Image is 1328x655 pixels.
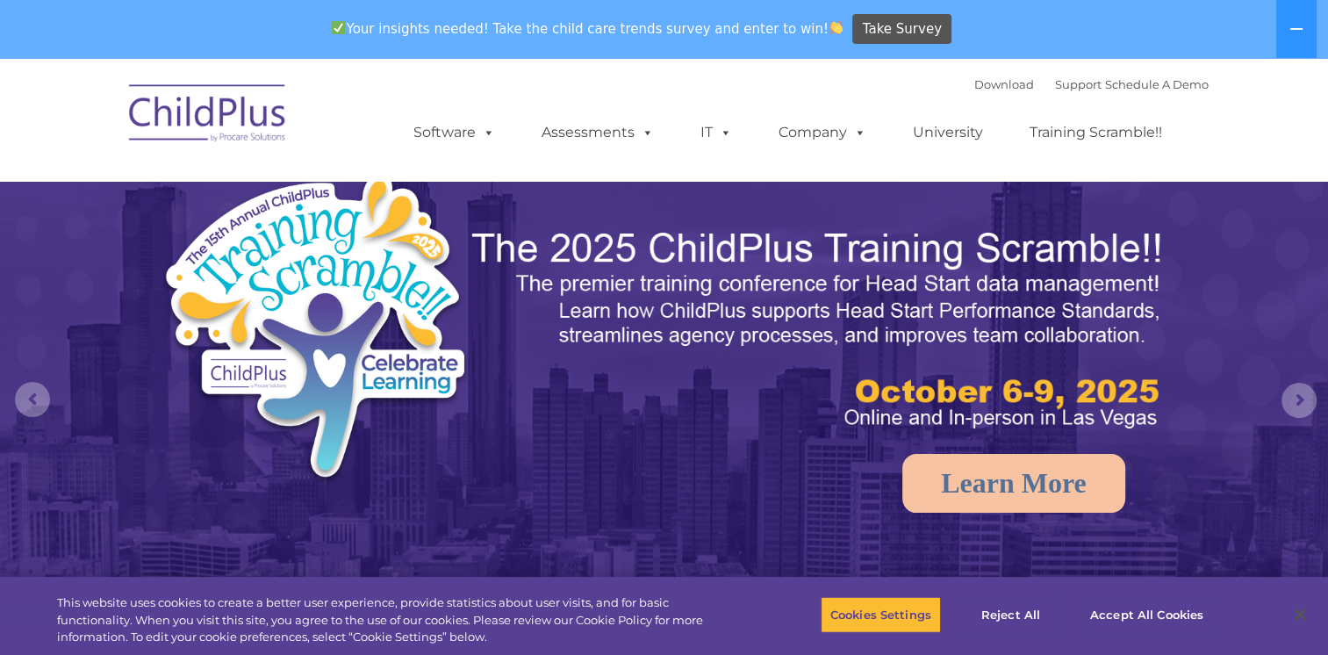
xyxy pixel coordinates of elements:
[895,115,1001,150] a: University
[325,11,851,46] span: Your insights needed! Take the child care trends survey and enter to win!
[956,596,1066,633] button: Reject All
[1012,115,1180,150] a: Training Scramble!!
[524,115,671,150] a: Assessments
[1055,77,1102,91] a: Support
[829,21,843,34] img: 👏
[902,454,1125,513] a: Learn More
[244,188,319,201] span: Phone number
[1105,77,1209,91] a: Schedule A Demo
[974,77,1209,91] font: |
[821,596,941,633] button: Cookies Settings
[244,116,298,129] span: Last name
[1080,596,1213,633] button: Accept All Cookies
[683,115,750,150] a: IT
[1281,595,1319,634] button: Close
[761,115,884,150] a: Company
[852,14,951,45] a: Take Survey
[57,594,730,646] div: This website uses cookies to create a better user experience, provide statistics about user visit...
[974,77,1034,91] a: Download
[332,21,345,34] img: ✅
[396,115,513,150] a: Software
[863,14,942,45] span: Take Survey
[120,72,296,160] img: ChildPlus by Procare Solutions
